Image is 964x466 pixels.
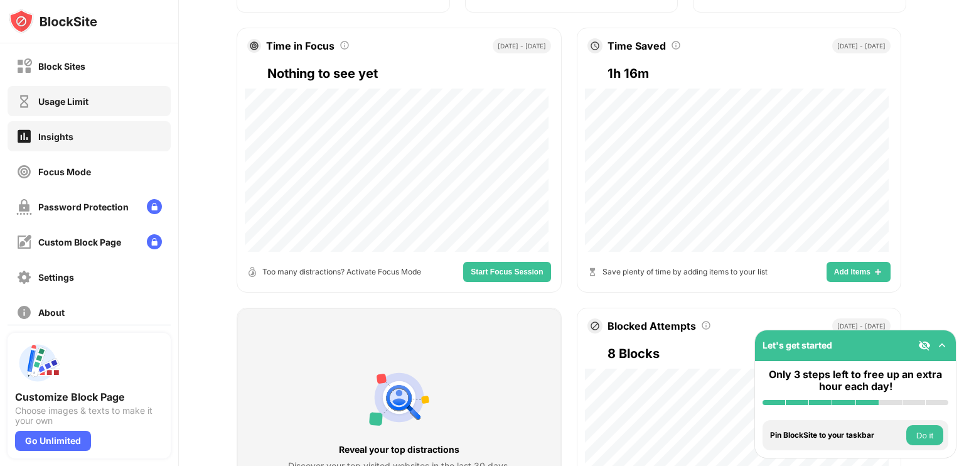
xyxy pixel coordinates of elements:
[15,391,163,403] div: Customize Block Page
[16,128,32,144] img: insights-on.svg
[16,164,32,180] img: focus-off.svg
[9,9,97,34] img: logo-blocksite.svg
[38,166,91,177] div: Focus Mode
[590,41,600,51] img: clock.svg
[16,94,32,109] img: time-usage-off.svg
[267,63,550,84] div: Nothing to see yet
[608,320,696,332] div: Blocked Attempts
[493,38,551,53] div: [DATE] - [DATE]
[471,268,543,276] span: Start Focus Session
[262,266,421,278] div: Too many distractions? Activate Focus Mode
[16,269,32,285] img: settings-off.svg
[671,40,681,50] img: tooltip.svg
[873,267,883,277] img: add-items.svg
[16,199,32,215] img: password-protection-off.svg
[38,202,129,212] div: Password Protection
[247,267,257,277] img: open-timer.svg
[147,234,162,249] img: lock-menu.svg
[608,40,666,52] div: Time Saved
[38,61,85,72] div: Block Sites
[15,340,60,386] img: push-custom-page.svg
[38,237,121,247] div: Custom Block Page
[288,443,510,457] div: Reveal your top distractions
[38,96,88,107] div: Usage Limit
[369,367,429,428] img: personal-suggestions.svg
[340,40,350,50] img: tooltip.svg
[16,58,32,74] img: block-off.svg
[834,268,870,276] span: Add Items
[15,406,163,426] div: Choose images & texts to make it your own
[827,262,891,282] button: Add Items
[832,38,891,53] div: [DATE] - [DATE]
[608,344,891,364] div: 8 Blocks
[38,272,74,283] div: Settings
[463,262,550,282] button: Start Focus Session
[763,369,948,393] div: Only 3 steps left to free up an extra hour each day!
[147,199,162,214] img: lock-menu.svg
[936,339,948,352] img: omni-setup-toggle.svg
[16,305,32,320] img: about-off.svg
[16,234,32,250] img: customize-block-page-off.svg
[15,431,91,451] div: Go Unlimited
[832,318,891,333] div: [DATE] - [DATE]
[763,340,832,350] div: Let's get started
[250,41,259,50] img: target.svg
[38,307,65,318] div: About
[590,321,600,331] img: block-icon.svg
[587,267,597,277] img: hourglass.svg
[602,266,768,278] div: Save plenty of time by adding items to your list
[608,63,891,84] div: 1h 16m
[266,40,335,52] div: Time in Focus
[770,431,903,440] div: Pin BlockSite to your taskbar
[906,425,943,445] button: Do it
[701,320,711,330] img: tooltip.svg
[38,131,73,142] div: Insights
[918,339,931,352] img: eye-not-visible.svg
